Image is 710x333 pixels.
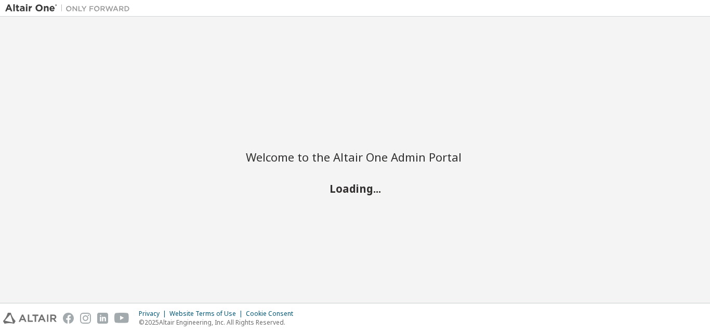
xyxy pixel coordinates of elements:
[97,313,108,324] img: linkedin.svg
[139,310,169,318] div: Privacy
[246,181,464,195] h2: Loading...
[114,313,129,324] img: youtube.svg
[169,310,246,318] div: Website Terms of Use
[139,318,299,327] p: © 2025 Altair Engineering, Inc. All Rights Reserved.
[80,313,91,324] img: instagram.svg
[246,310,299,318] div: Cookie Consent
[63,313,74,324] img: facebook.svg
[246,150,464,164] h2: Welcome to the Altair One Admin Portal
[5,3,135,14] img: Altair One
[3,313,57,324] img: altair_logo.svg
